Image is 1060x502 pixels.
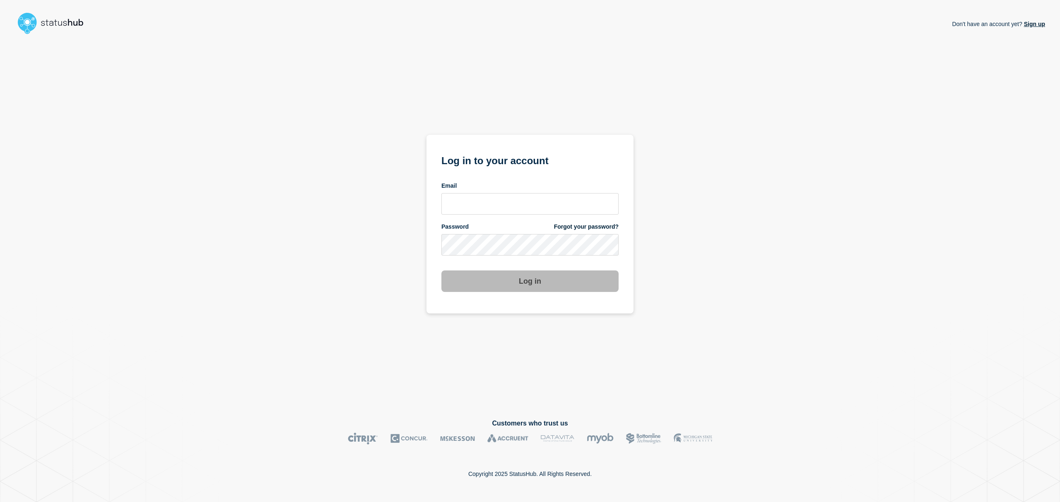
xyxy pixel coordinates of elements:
[626,433,661,445] img: Bottomline logo
[587,433,614,445] img: myob logo
[441,182,457,190] span: Email
[541,433,574,445] img: DataVita logo
[952,14,1045,34] p: Don't have an account yet?
[441,270,619,292] button: Log in
[674,433,712,445] img: MSU logo
[440,433,475,445] img: McKesson logo
[15,420,1045,427] h2: Customers who trust us
[441,234,619,256] input: password input
[487,433,528,445] img: Accruent logo
[348,433,378,445] img: Citrix logo
[1022,21,1045,27] a: Sign up
[15,10,94,36] img: StatusHub logo
[441,152,619,167] h1: Log in to your account
[468,471,592,477] p: Copyright 2025 StatusHub. All Rights Reserved.
[441,223,469,231] span: Password
[441,193,619,215] input: email input
[390,433,428,445] img: Concur logo
[554,223,619,231] a: Forgot your password?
